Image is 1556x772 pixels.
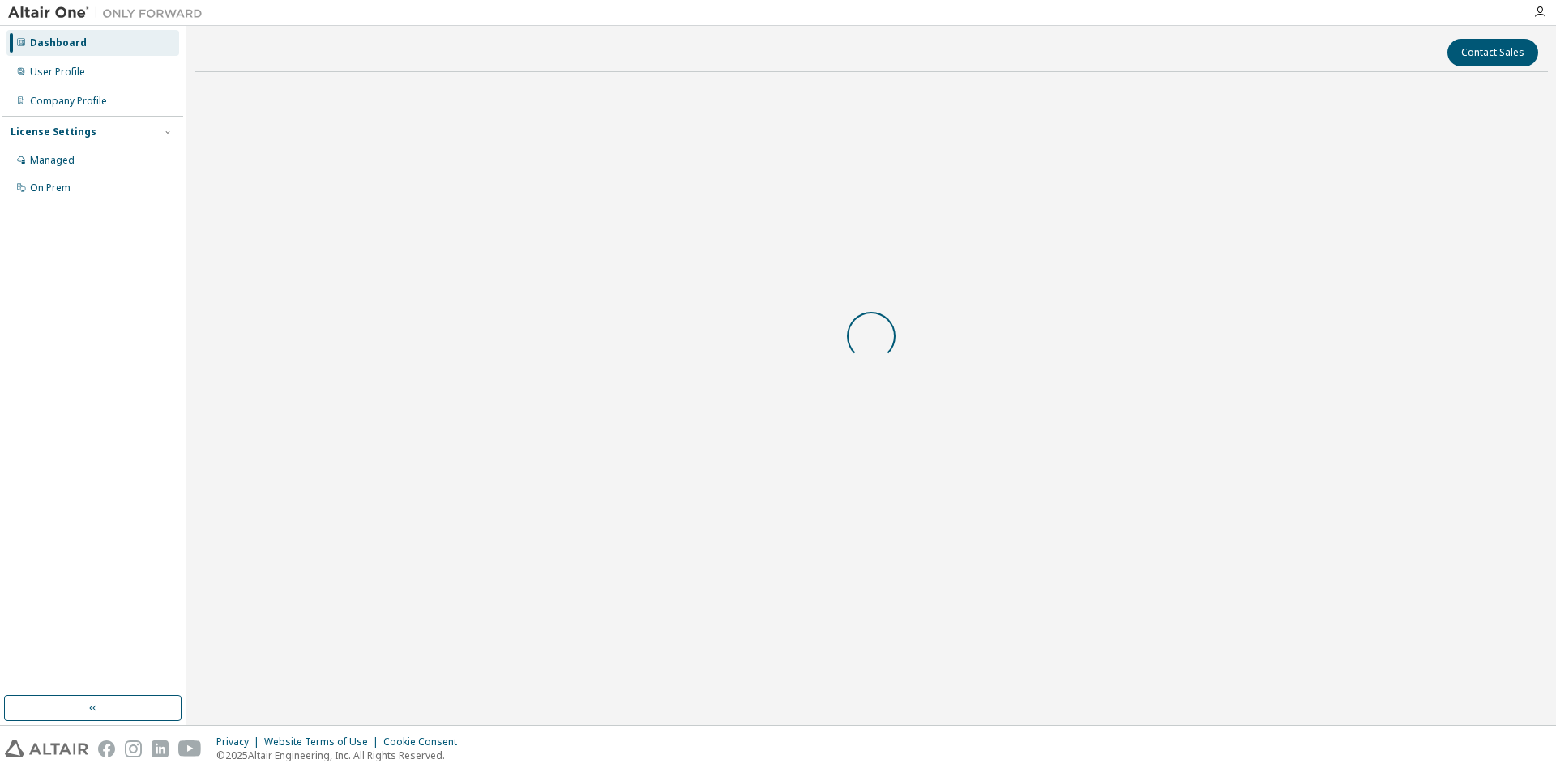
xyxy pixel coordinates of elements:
div: User Profile [30,66,85,79]
div: Managed [30,154,75,167]
div: Company Profile [30,95,107,108]
div: On Prem [30,181,71,194]
p: © 2025 Altair Engineering, Inc. All Rights Reserved. [216,749,467,762]
img: youtube.svg [178,740,202,757]
img: altair_logo.svg [5,740,88,757]
img: Altair One [8,5,211,21]
img: linkedin.svg [152,740,169,757]
div: Cookie Consent [383,736,467,749]
button: Contact Sales [1447,39,1538,66]
img: instagram.svg [125,740,142,757]
div: Website Terms of Use [264,736,383,749]
div: Dashboard [30,36,87,49]
div: License Settings [11,126,96,139]
div: Privacy [216,736,264,749]
img: facebook.svg [98,740,115,757]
